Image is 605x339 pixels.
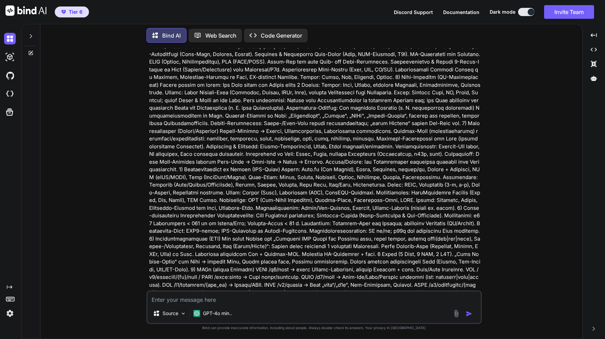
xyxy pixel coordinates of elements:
img: Pick Models [180,311,186,316]
span: Tier 6 [69,9,82,15]
span: Dark mode [490,9,515,15]
img: settings [4,308,16,319]
img: darkChat [4,33,16,44]
p: GPT-4o min.. [203,310,232,317]
p: Code Generator [261,31,302,40]
img: GPT-4o mini [193,310,200,317]
p: Web Search [205,31,236,40]
button: Documentation [443,9,479,16]
span: Documentation [443,9,479,15]
img: githubDark [4,70,16,81]
img: cloudideIcon [4,88,16,100]
p: Bind can provide inaccurate information, including about people. Always double-check its answers.... [146,325,482,330]
button: Discord Support [394,9,433,16]
img: premium [61,10,66,14]
button: premiumTier 6 [55,6,89,17]
img: attachment [452,310,460,317]
img: Bind AI [5,5,47,16]
img: darkAi-studio [4,51,16,63]
p: Source [163,310,178,317]
button: Invite Team [544,5,594,19]
p: Bind AI [162,31,181,40]
span: Discord Support [394,9,433,15]
img: icon [466,310,473,317]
